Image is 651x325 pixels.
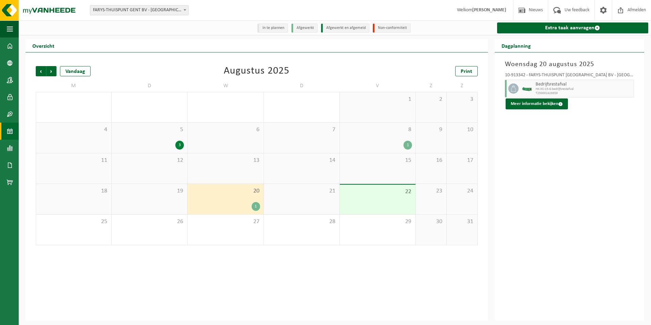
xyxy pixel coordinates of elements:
[505,73,634,80] div: 10-913342 - FARYS-THUISPUNT [GEOGRAPHIC_DATA] BV - [GEOGRAPHIC_DATA]
[340,80,416,92] td: V
[175,141,184,150] div: 3
[450,126,474,134] span: 10
[39,187,108,195] span: 18
[46,66,57,76] span: Volgende
[267,218,336,226] span: 28
[115,218,184,226] span: 26
[257,24,288,33] li: In te plannen
[450,187,474,195] span: 24
[188,80,264,92] td: W
[497,22,648,33] a: Extra taak aanvragen
[522,86,532,91] img: HK-XC-15-GN-00
[472,7,506,13] strong: [PERSON_NAME]
[450,218,474,226] span: 31
[373,24,411,33] li: Non-conformiteit
[267,126,336,134] span: 7
[495,39,538,52] h2: Dagplanning
[90,5,189,15] span: FARYS-THUISPUNT GENT BV - MARIAKERKE
[191,126,260,134] span: 6
[536,91,632,95] span: T250002426659
[343,188,412,196] span: 22
[536,87,632,91] span: HK-XC-15-G bedrijfsrestafval
[39,157,108,164] span: 11
[419,96,443,103] span: 2
[450,157,474,164] span: 17
[505,59,634,69] h3: Woensdag 20 augustus 2025
[403,141,412,150] div: 1
[343,218,412,226] span: 29
[264,80,340,92] td: D
[26,39,61,52] h2: Overzicht
[191,157,260,164] span: 13
[39,126,108,134] span: 4
[252,202,260,211] div: 1
[115,157,184,164] span: 12
[36,66,46,76] span: Vorige
[419,157,443,164] span: 16
[36,80,112,92] td: M
[90,5,188,15] span: FARYS-THUISPUNT GENT BV - MARIAKERKE
[39,218,108,226] span: 25
[536,82,632,87] span: Bedrijfsrestafval
[191,187,260,195] span: 20
[60,66,91,76] div: Vandaag
[291,24,318,33] li: Afgewerkt
[267,187,336,195] span: 21
[416,80,447,92] td: Z
[115,187,184,195] span: 19
[191,218,260,226] span: 27
[419,126,443,134] span: 9
[447,80,478,92] td: Z
[343,157,412,164] span: 15
[115,126,184,134] span: 5
[450,96,474,103] span: 3
[321,24,369,33] li: Afgewerkt en afgemeld
[267,157,336,164] span: 14
[419,187,443,195] span: 23
[455,66,478,76] a: Print
[112,80,188,92] td: D
[461,69,472,74] span: Print
[343,126,412,134] span: 8
[506,98,568,109] button: Meer informatie bekijken
[343,96,412,103] span: 1
[419,218,443,226] span: 30
[224,66,289,76] div: Augustus 2025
